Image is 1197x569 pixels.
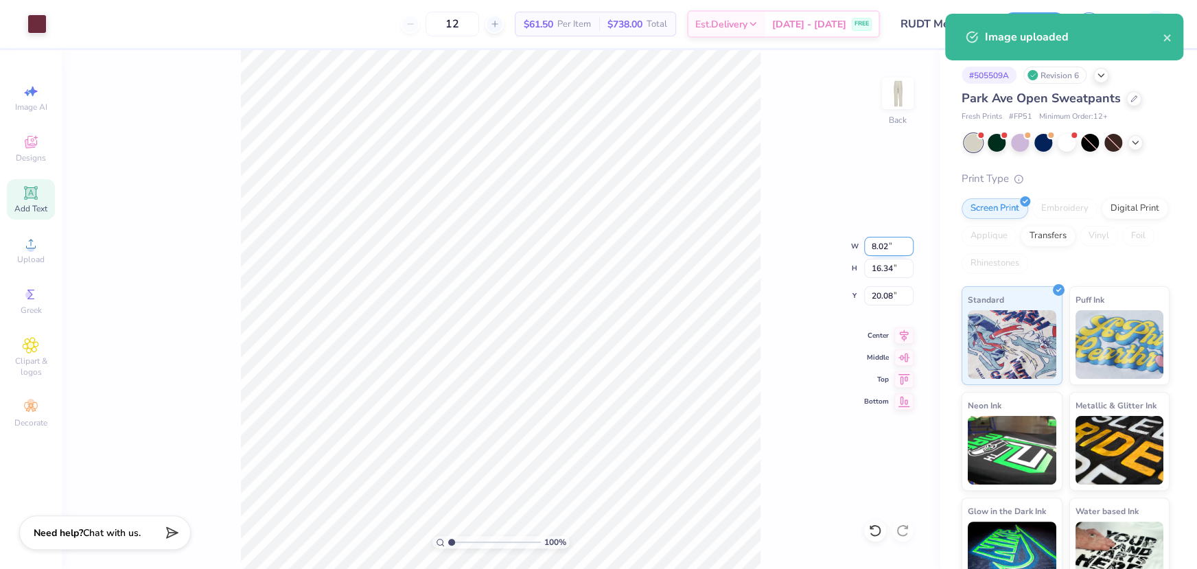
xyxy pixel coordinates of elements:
span: Designs [16,152,46,163]
div: Revision 6 [1023,67,1086,84]
div: Image uploaded [985,29,1163,45]
span: Glow in the Dark Ink [968,504,1046,518]
strong: Need help? [34,526,83,539]
span: Chat with us. [83,526,141,539]
div: Back [889,114,907,126]
img: Standard [968,310,1056,379]
span: Water based Ink [1076,504,1139,518]
div: Print Type [962,171,1170,187]
span: Neon Ink [968,398,1001,413]
span: Decorate [14,417,47,428]
span: Puff Ink [1076,292,1104,307]
span: $61.50 [524,17,553,32]
input: Untitled Design [890,10,991,38]
input: – – [426,12,479,36]
span: Clipart & logos [7,356,55,378]
span: Per Item [557,17,591,32]
div: Applique [962,226,1016,246]
span: Top [864,375,889,384]
span: Bottom [864,397,889,406]
div: Foil [1122,226,1154,246]
span: Upload [17,254,45,265]
img: Back [884,80,911,107]
div: Digital Print [1102,198,1168,219]
button: close [1163,29,1172,45]
span: $738.00 [607,17,642,32]
div: Rhinestones [962,253,1028,274]
span: Greek [21,305,42,316]
span: Image AI [15,102,47,113]
span: Center [864,331,889,340]
div: Embroidery [1032,198,1097,219]
span: Est. Delivery [695,17,747,32]
span: Total [647,17,667,32]
span: Fresh Prints [962,111,1002,123]
span: Minimum Order: 12 + [1039,111,1108,123]
img: Neon Ink [968,416,1056,485]
span: Middle [864,353,889,362]
span: Add Text [14,203,47,214]
img: Metallic & Glitter Ink [1076,416,1164,485]
div: Vinyl [1080,226,1118,246]
span: 100 % [544,536,566,548]
span: [DATE] - [DATE] [772,17,846,32]
img: Puff Ink [1076,310,1164,379]
div: # 505509A [962,67,1016,84]
span: # FP51 [1009,111,1032,123]
span: FREE [855,19,869,29]
span: Standard [968,292,1004,307]
span: Metallic & Glitter Ink [1076,398,1157,413]
span: Park Ave Open Sweatpants [962,90,1121,106]
div: Transfers [1021,226,1076,246]
div: Screen Print [962,198,1028,219]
